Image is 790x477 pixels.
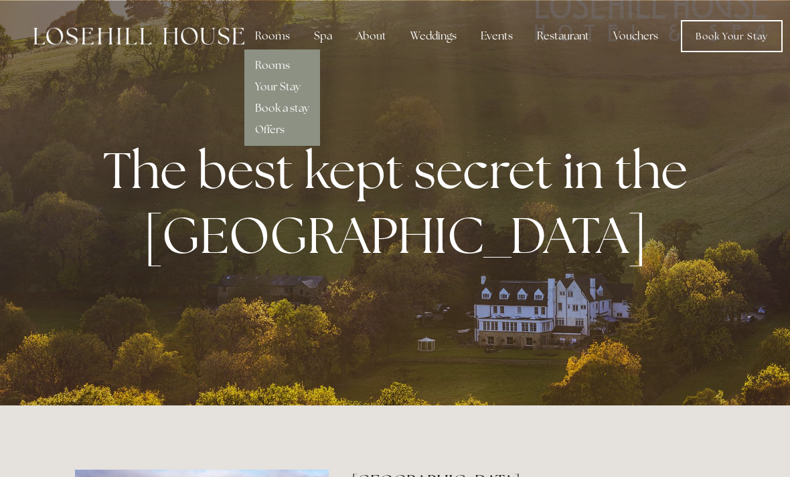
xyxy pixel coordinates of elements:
[526,23,600,50] div: Restaurant
[255,58,290,72] a: Rooms
[255,101,309,115] a: Book a stay
[345,23,397,50] div: About
[255,122,285,136] a: Offers
[244,23,301,50] div: Rooms
[603,23,669,50] a: Vouchers
[681,20,783,52] a: Book Your Stay
[33,27,244,45] img: Losehill House
[255,80,301,94] a: Your Stay
[303,23,343,50] div: Spa
[470,23,524,50] div: Events
[103,137,698,268] strong: The best kept secret in the [GEOGRAPHIC_DATA]
[400,23,467,50] div: Weddings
